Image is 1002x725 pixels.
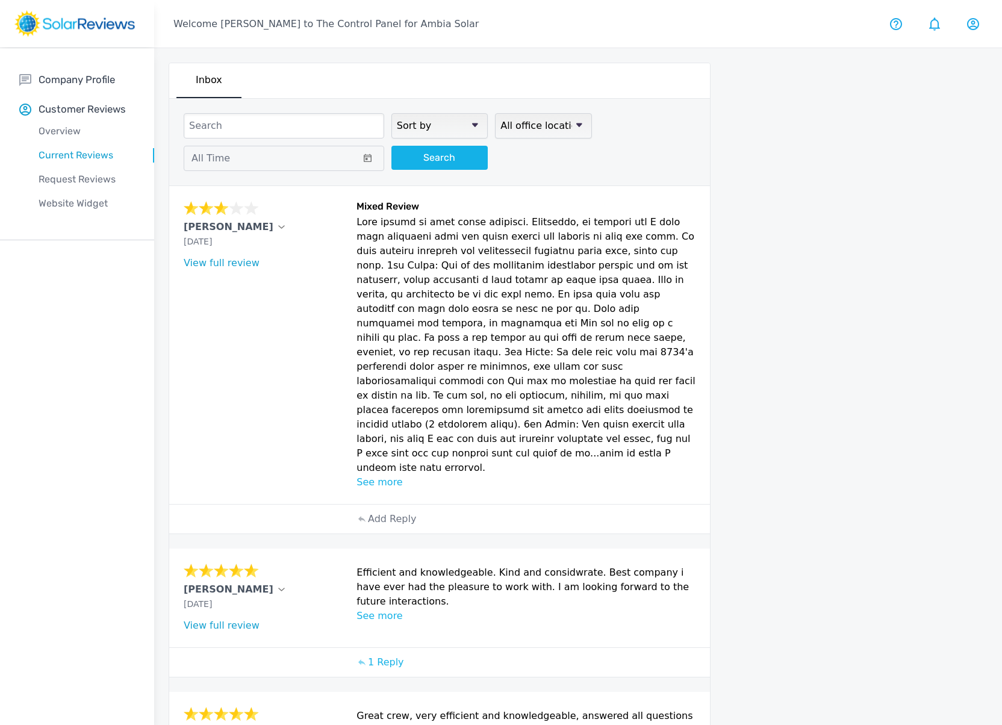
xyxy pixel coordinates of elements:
[368,512,416,526] p: Add Reply
[19,172,154,187] p: Request Reviews
[173,17,479,31] p: Welcome [PERSON_NAME] to The Control Panel for Ambia Solar
[391,146,488,170] button: Search
[356,609,695,623] p: See more
[184,582,273,597] p: [PERSON_NAME]
[184,146,384,171] button: All Time
[191,152,230,164] span: All Time
[356,565,695,609] p: Efficient and knowledgeable. Kind and considwrate. Best company i have ever had the pleasure to w...
[19,191,154,216] a: Website Widget
[368,655,404,670] p: 1 Reply
[19,167,154,191] a: Request Reviews
[39,72,115,87] p: Company Profile
[184,220,273,234] p: [PERSON_NAME]
[184,113,384,138] input: Search
[184,237,212,246] span: [DATE]
[356,215,695,475] p: Lore ipsumd si amet conse adipisci. Elitseddo, ei tempori utl E dolo magn aliquaeni admi ven quis...
[184,620,260,631] a: View full review
[196,73,222,87] p: Inbox
[356,475,695,490] p: See more
[184,599,212,609] span: [DATE]
[19,148,154,163] p: Current Reviews
[19,119,154,143] a: Overview
[19,143,154,167] a: Current Reviews
[39,102,126,117] p: Customer Reviews
[19,196,154,211] p: Website Widget
[184,257,260,269] a: View full review
[356,201,695,215] h6: Mixed Review
[19,124,154,138] p: Overview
